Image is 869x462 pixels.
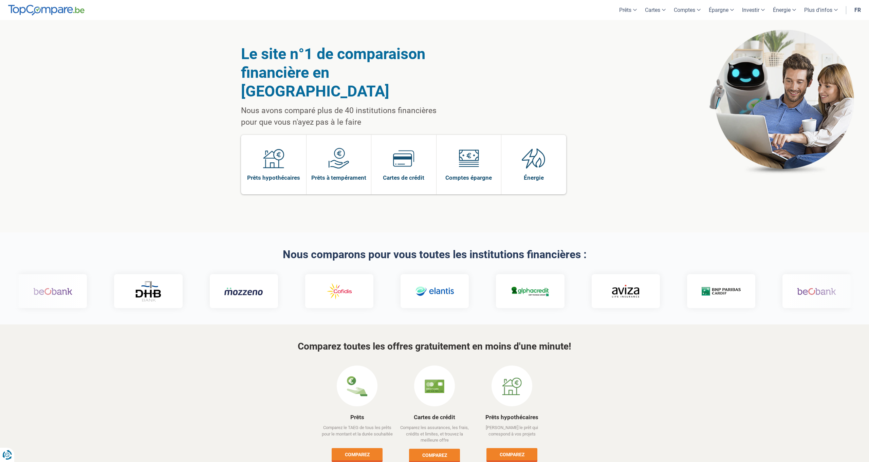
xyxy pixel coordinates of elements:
img: Cartes de crédit [393,148,414,169]
span: Prêts à tempérament [311,174,366,181]
a: Comparez [486,448,537,460]
a: Cartes de crédit [414,414,455,421]
img: Alphacredit [509,285,548,297]
img: Mozzeno [222,287,261,296]
img: Prêts hypothécaires [502,376,522,396]
p: [PERSON_NAME] le prêt qui correspond à vos projets [474,425,550,443]
img: Prêts hypothécaires [263,148,284,169]
img: Énergie [522,148,546,169]
p: Comparez le TAEG de tous les prêts pour le montant et la durée souhaitée [319,425,395,443]
a: Cartes de crédit Cartes de crédit [371,135,436,194]
h3: Comparez toutes les offres gratuitement en moins d'une minute! [241,341,628,352]
img: Comptes épargne [458,148,479,169]
img: DHB Bank [133,281,160,302]
a: Prêts hypothécaires [485,414,538,421]
img: TopCompare [8,5,85,16]
a: Prêts hypothécaires Prêts hypothécaires [241,135,306,194]
img: Cartes de crédit [424,376,445,396]
a: Comparez [332,448,383,460]
img: Elantis [413,282,452,301]
span: Comptes épargne [445,174,492,181]
img: Cofidis [318,282,357,301]
p: Comparez les assurances, les frais, crédits et limites, et trouvez la meilleure offre [396,425,473,444]
h2: Nous comparons pour vous toutes les institutions financières : [241,249,628,261]
img: Cardif [700,287,739,296]
img: Prêts à tempérament [328,148,349,169]
h1: Le site n°1 de comparaison financière en [GEOGRAPHIC_DATA] [241,45,454,101]
span: Énergie [524,174,544,181]
a: Prêts [350,414,364,421]
img: Prêts [347,376,367,396]
a: Prêts à tempérament Prêts à tempérament [307,135,371,194]
span: Prêts hypothécaires [247,174,300,181]
a: Comparez [409,449,460,461]
p: Nous avons comparé plus de 40 institutions financières pour que vous n'ayez pas à le faire [241,105,454,128]
span: Cartes de crédit [383,174,424,181]
a: Comptes épargne Comptes épargne [437,135,501,194]
a: Énergie Énergie [501,135,566,194]
img: Aviza [610,285,637,298]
